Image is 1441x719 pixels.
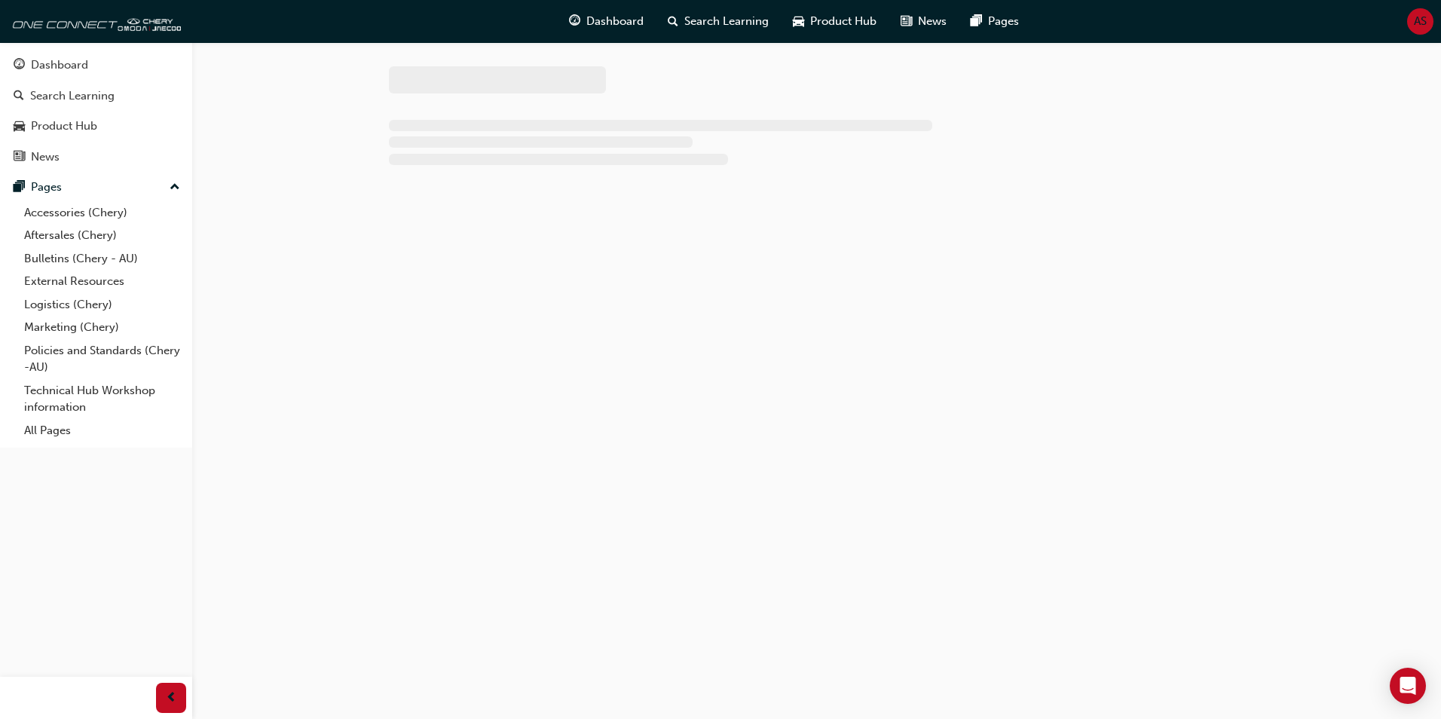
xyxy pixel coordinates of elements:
[18,339,186,379] a: Policies and Standards (Chery -AU)
[31,148,60,166] div: News
[781,6,889,37] a: car-iconProduct Hub
[918,13,947,30] span: News
[14,151,25,164] span: news-icon
[1407,8,1433,35] button: AS
[586,13,644,30] span: Dashboard
[14,181,25,194] span: pages-icon
[6,51,186,79] a: Dashboard
[6,48,186,173] button: DashboardSearch LearningProduct HubNews
[18,419,186,442] a: All Pages
[889,6,959,37] a: news-iconNews
[684,13,769,30] span: Search Learning
[1390,668,1426,704] div: Open Intercom Messenger
[1414,13,1427,30] span: AS
[30,87,115,105] div: Search Learning
[18,224,186,247] a: Aftersales (Chery)
[14,90,24,103] span: search-icon
[971,12,982,31] span: pages-icon
[18,293,186,317] a: Logistics (Chery)
[557,6,656,37] a: guage-iconDashboard
[6,173,186,201] button: Pages
[6,82,186,110] a: Search Learning
[31,57,88,74] div: Dashboard
[14,120,25,133] span: car-icon
[18,270,186,293] a: External Resources
[810,13,877,30] span: Product Hub
[6,143,186,171] a: News
[988,13,1019,30] span: Pages
[31,118,97,135] div: Product Hub
[18,201,186,225] a: Accessories (Chery)
[959,6,1031,37] a: pages-iconPages
[6,112,186,140] a: Product Hub
[31,179,62,196] div: Pages
[18,247,186,271] a: Bulletins (Chery - AU)
[901,12,912,31] span: news-icon
[170,178,180,197] span: up-icon
[18,316,186,339] a: Marketing (Chery)
[166,689,177,708] span: prev-icon
[18,379,186,419] a: Technical Hub Workshop information
[14,59,25,72] span: guage-icon
[569,12,580,31] span: guage-icon
[656,6,781,37] a: search-iconSearch Learning
[668,12,678,31] span: search-icon
[793,12,804,31] span: car-icon
[8,6,181,36] img: oneconnect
